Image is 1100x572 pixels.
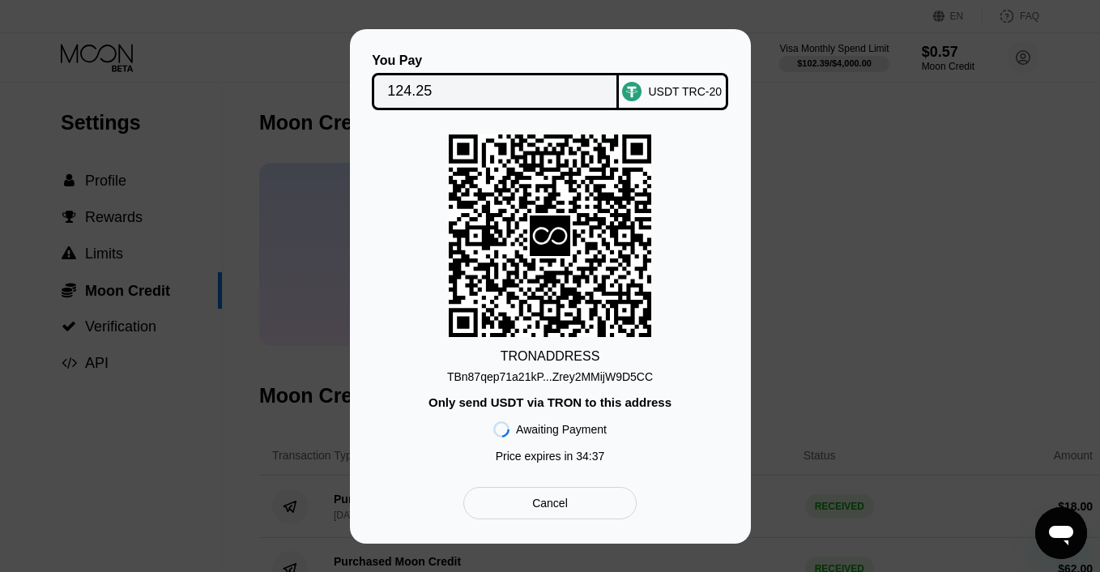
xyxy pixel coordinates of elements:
div: You Pay [372,53,619,68]
div: Price expires in [496,450,605,463]
div: Cancel [463,487,636,519]
div: Awaiting Payment [516,423,607,436]
div: Only send USDT via TRON to this address [428,395,672,409]
div: You PayUSDT TRC-20 [374,53,727,110]
div: TBn87qep71a21kP...Zrey2MMijW9D5CC [447,370,653,383]
div: USDT TRC-20 [648,85,722,98]
span: 34 : 37 [576,450,604,463]
div: TRON ADDRESS [501,349,600,364]
div: Cancel [532,496,568,510]
div: TBn87qep71a21kP...Zrey2MMijW9D5CC [447,364,653,383]
iframe: Button to launch messaging window [1035,507,1087,559]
